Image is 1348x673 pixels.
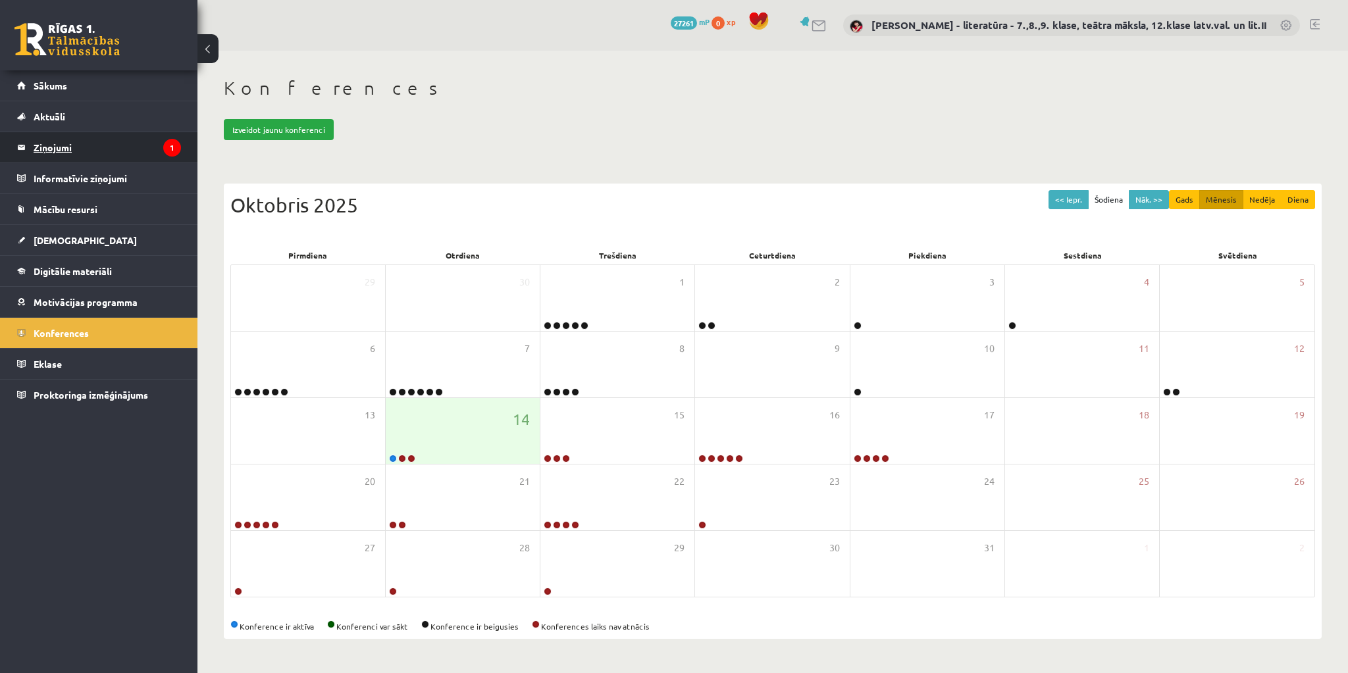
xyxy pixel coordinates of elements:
button: Nedēļa [1243,190,1282,209]
span: 22 [674,474,685,489]
span: Aktuāli [34,111,65,122]
span: 4 [1144,275,1149,289]
span: 1 [679,275,685,289]
div: Sestdiena [1005,246,1160,264]
span: 30 [519,275,530,289]
div: Pirmdiena [230,246,385,264]
span: 8 [679,341,685,356]
span: 2 [1299,541,1305,555]
legend: Informatīvie ziņojumi [34,163,181,193]
button: Diena [1281,190,1315,209]
span: 1 [1144,541,1149,555]
a: Motivācijas programma [17,287,181,317]
span: 0 [712,16,725,30]
span: 10 [984,341,995,356]
span: 20 [365,474,375,489]
a: Ziņojumi1 [17,132,181,162]
span: Mācību resursi [34,203,97,215]
span: 19 [1294,408,1305,422]
span: 28 [519,541,530,555]
span: Sākums [34,80,67,91]
legend: Ziņojumi [34,132,181,162]
a: [PERSON_NAME] - literatūra - 7.,8.,9. klase, teātra māksla, 12.klase latv.val. un lit.II [871,18,1266,32]
span: 16 [829,408,840,422]
div: Konference ir aktīva Konferenci var sākt Konference ir beigusies Konferences laiks nav atnācis [230,620,1315,632]
span: 31 [984,541,995,555]
span: Konferences [34,327,89,339]
span: 21 [519,474,530,489]
button: Nāk. >> [1129,190,1169,209]
span: 27 [365,541,375,555]
span: 29 [674,541,685,555]
div: Ceturtdiena [695,246,850,264]
a: Informatīvie ziņojumi [17,163,181,193]
a: Izveidot jaunu konferenci [224,119,334,140]
a: Proktoringa izmēģinājums [17,380,181,410]
a: Konferences [17,318,181,348]
span: 23 [829,474,840,489]
span: 18 [1139,408,1149,422]
a: Digitālie materiāli [17,256,181,286]
span: [DEMOGRAPHIC_DATA] [34,234,137,246]
span: 29 [365,275,375,289]
span: 12 [1294,341,1305,356]
div: Trešdiena [540,246,695,264]
span: 30 [829,541,840,555]
a: Mācību resursi [17,194,181,224]
div: Otrdiena [385,246,540,264]
span: 7 [525,341,530,356]
a: 27261 mP [671,16,710,27]
span: 24 [984,474,995,489]
span: Digitālie materiāli [34,265,112,277]
span: xp [727,16,735,27]
a: 0 xp [712,16,742,27]
span: mP [699,16,710,27]
button: Mēnesis [1199,190,1243,209]
span: 25 [1139,474,1149,489]
div: Oktobris 2025 [230,190,1315,220]
span: Proktoringa izmēģinājums [34,389,148,401]
span: 6 [370,341,375,356]
span: 3 [989,275,995,289]
h1: Konferences [224,77,1322,99]
a: Eklase [17,349,181,379]
span: 17 [984,408,995,422]
span: 11 [1139,341,1149,356]
a: Sākums [17,70,181,101]
span: 15 [674,408,685,422]
div: Svētdiena [1160,246,1315,264]
a: Rīgas 1. Tālmācības vidusskola [14,23,120,56]
a: [DEMOGRAPHIC_DATA] [17,225,181,255]
span: Eklase [34,358,62,370]
span: 9 [835,341,840,356]
span: Motivācijas programma [34,296,138,308]
span: 26 [1294,474,1305,489]
button: Šodiena [1088,190,1129,209]
span: 2 [835,275,840,289]
span: 27261 [671,16,697,30]
div: Piekdiena [850,246,1005,264]
a: Aktuāli [17,101,181,132]
span: 5 [1299,275,1305,289]
button: << Iepr. [1049,190,1089,209]
button: Gads [1169,190,1200,209]
img: Sandra Saulīte - literatūra - 7.,8.,9. klase, teātra māksla, 12.klase latv.val. un lit.II [850,20,863,33]
span: 13 [365,408,375,422]
span: 14 [513,408,530,430]
i: 1 [163,139,181,157]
